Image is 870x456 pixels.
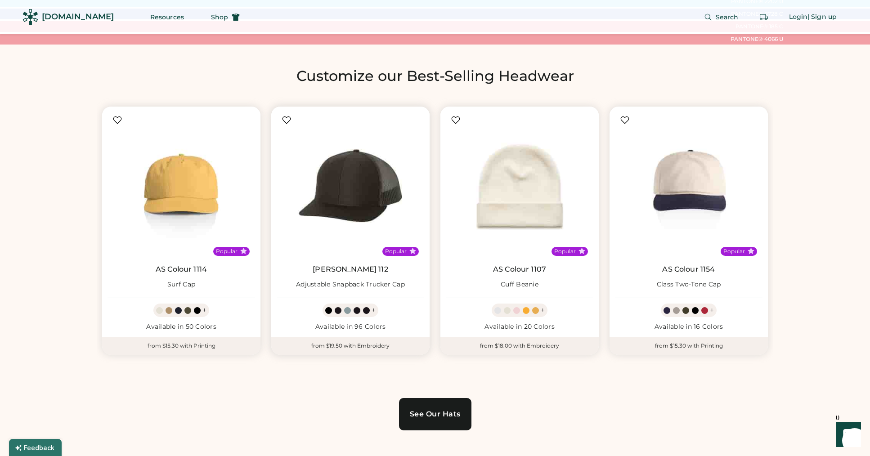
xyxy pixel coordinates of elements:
[296,280,405,289] div: Adjustable Snapback Trucker Cap
[313,265,388,274] a: [PERSON_NAME] 112
[97,67,773,85] h2: Customize our Best-Selling Headwear
[211,14,228,20] span: Shop
[399,398,471,430] a: See Our Hats
[693,8,749,26] button: Search
[200,8,251,26] button: Shop
[710,305,714,315] div: +
[716,14,739,20] span: Search
[493,265,546,274] a: AS Colour 1107
[385,248,407,255] div: Popular
[139,8,195,26] button: Resources
[271,337,430,355] div: from $19.50 with Embroidery
[22,9,38,25] img: Rendered Logo - Screens
[807,13,837,22] div: | Sign up
[108,112,255,259] img: AS Colour 1114 Surf Cap
[615,322,762,331] div: Available in 16 Colors
[446,112,593,259] img: AS Colour 1107 Cuff Beanie
[446,322,593,331] div: Available in 20 Colors
[723,248,745,255] div: Popular
[277,112,424,259] img: Richardson 112 Adjustable Snapback Trucker Cap
[662,265,715,274] a: AS Colour 1154
[748,248,754,255] button: Popular Style
[108,322,255,331] div: Available in 50 Colors
[156,265,207,274] a: AS Colour 1114
[202,305,206,315] div: +
[615,112,762,259] img: AS Colour 1154 Class Two-Tone Cap
[216,248,238,255] div: Popular
[372,305,376,315] div: +
[240,248,247,255] button: Popular Style
[554,248,576,255] div: Popular
[610,337,768,355] div: from $15.30 with Printing
[440,337,599,355] div: from $18.00 with Embroidery
[277,322,424,331] div: Available in 96 Colors
[579,248,585,255] button: Popular Style
[827,416,866,454] iframe: Front Chat
[755,8,773,26] button: Retrieve an order
[102,337,260,355] div: from $15.30 with Printing
[409,248,416,255] button: Popular Style
[42,11,114,22] div: [DOMAIN_NAME]
[501,280,538,289] div: Cuff Beanie
[167,280,195,289] div: Surf Cap
[541,305,545,315] div: +
[657,280,721,289] div: Class Two-Tone Cap
[410,411,461,418] div: See Our Hats
[789,13,808,22] div: Login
